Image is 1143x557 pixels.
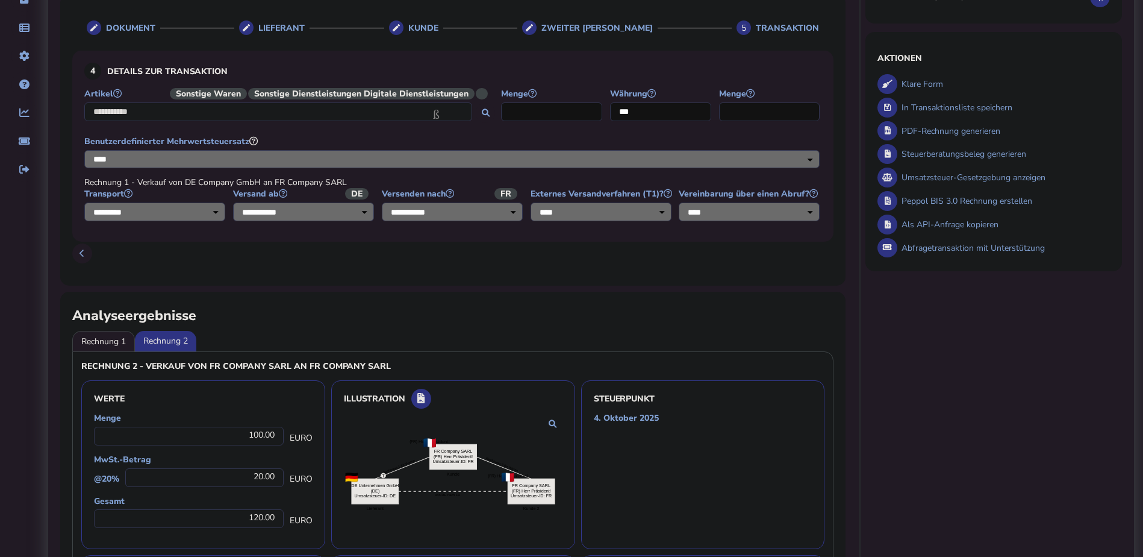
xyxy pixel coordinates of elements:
[594,393,812,404] h3: Steuerpunkt
[877,168,897,187] button: Show VAT legislation
[366,506,383,512] text: Lieferant
[125,468,284,487] div: 20.00
[476,103,496,123] button: Search for an item by HS code or use natural language description
[756,22,819,34] div: Transaktion
[391,23,401,33] mat-icon: create
[899,142,1110,166] div: Steuerberatungsbeleg generieren
[354,494,396,499] text: Umsatzsteuer-ID: DE
[11,43,37,69] button: Manage settings
[248,88,475,99] span: Sonstige Dienstleistungen Digitale Dienstleistungen
[258,22,305,34] div: Lieferant
[411,389,431,409] button: Generate tax advice document
[877,238,897,258] button: Query transaction with support
[84,88,113,99] font: Artikel
[72,306,196,325] h2: Analyseergebnisse
[899,72,1110,96] div: Klare Form
[382,188,446,200] font: Versenden nach
[899,96,1110,119] div: In Transaktionsliste speichern
[241,23,251,33] mat-icon: create
[408,22,438,34] div: Kunde
[106,22,155,34] div: Dokument
[531,188,664,200] font: Externes Versandverfahren (T1)?
[72,331,135,351] li: Rechnung 1
[447,472,459,477] text: Kunde
[487,473,528,479] text: (FR) Herr Präsident!
[345,188,369,200] span: DE
[290,473,313,485] span: EURO
[84,188,124,200] font: Transport
[353,105,466,118] i: Schließen
[290,432,313,444] span: EURO
[84,136,249,147] font: Benutzerdefinierter Mehrwertsteuersatz
[11,128,37,154] button: Raise a support ticket
[433,454,472,459] text: (FR) Herr Präsident!
[525,23,534,33] mat-icon: create
[511,488,550,494] text: (FR) Herr Präsident!
[877,144,897,164] button: Generate tax advice document
[135,331,196,351] li: Rechnung 2
[351,483,399,488] text: DE Unternehmen GmbH
[512,483,550,488] text: FR Company SARL
[877,121,897,141] button: Generate pdf
[382,459,415,475] textpath: Rechnung 1 für Waren
[485,457,519,473] textpath: Rechnung 2 für Waren
[94,393,313,404] h3: Werte
[370,488,379,494] text: (DE)
[94,412,313,424] label: Menge
[94,473,119,485] label: @20%
[435,493,460,497] textpath: von DE nach FR
[84,63,101,80] div: 4
[72,51,833,242] section: Define the item, and answer additional questions
[877,98,897,118] button: Save transaction
[899,189,1110,213] div: Peppol BIS 3.0 Rechnung erstellen
[233,188,279,200] font: Versand ab
[899,236,1110,260] div: Abfragetransaktion mit Unterstützung
[94,509,284,528] div: 120.00
[434,448,472,454] text: FR Company SARL
[877,74,897,94] button: Clear form data from invoice panel
[410,439,450,445] text: (FR) Herr Präsident!
[344,393,406,404] font: Illustration
[11,72,37,97] button: Help pages
[523,506,539,512] text: Kunde 2
[877,52,1110,64] h1: Aktionen
[501,88,528,99] font: Menge
[594,412,659,424] h5: 4. Oktober 2025
[11,100,37,125] button: Insights
[81,360,450,372] h3: Rechnung 2 - Verkauf von FR Company SARL an FR Company SARL
[94,454,313,465] label: MwSt.-Betrag
[107,66,228,77] font: Details zur Transaktion
[899,119,1110,143] div: PDF-Rechnung generieren
[511,494,552,499] text: Umsatzsteuer-ID: FR
[741,22,746,34] span: 5
[679,188,809,200] font: Vereinbarung über einen Abruf?
[89,23,99,33] mat-icon: create
[94,427,284,445] div: 100.00
[382,473,385,479] text: T
[11,15,37,40] button: Data manager
[432,459,473,465] text: Umsatzsteuer-ID: FR
[170,88,247,99] span: Sonstige Waren
[899,213,1110,236] div: Als API-Anfrage kopieren
[84,177,347,188] span: Rechnung 1 - Verkauf von DE Company GmbH an FR Company SARL
[541,22,653,34] div: Zweiter [PERSON_NAME]
[290,515,313,526] span: EURO
[72,244,92,263] button: Previous
[719,88,746,99] font: Menge
[899,166,1110,189] div: Umsatzsteuer-Gesetzgebung anzeigen
[877,215,897,234] button: Copy data as API request body to clipboard
[494,188,517,200] span: FR
[610,88,647,99] font: Währung
[94,496,313,507] label: Gesamt
[11,157,37,182] button: Sign out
